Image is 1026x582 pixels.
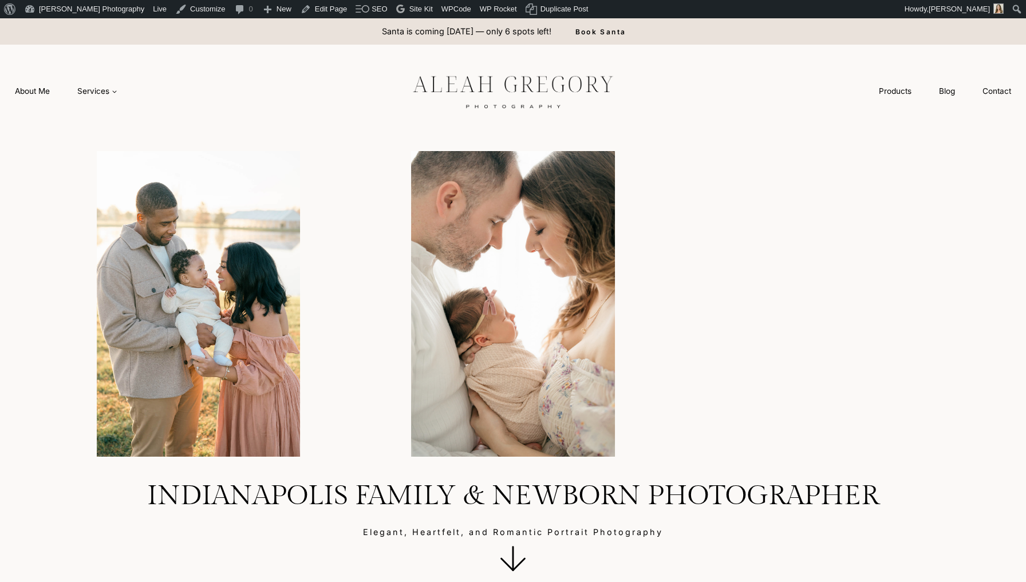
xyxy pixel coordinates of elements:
a: Blog [925,81,969,102]
li: 2 of 4 [360,151,665,456]
img: Parents holding their baby lovingly by Indianapolis newborn photographer [360,151,665,456]
div: Photo Gallery Carousel [46,151,980,456]
a: Products [865,81,925,102]
a: About Me [1,81,64,102]
span: [PERSON_NAME] [929,5,990,13]
span: Services [77,85,117,97]
span: Site Kit [409,5,433,13]
img: mom holding baby on shoulder looking back at the camera outdoors in Carmel, Indiana [675,151,980,456]
nav: Secondary [865,81,1025,102]
li: 3 of 4 [675,151,980,456]
nav: Primary [1,81,131,102]
li: 1 of 4 [46,151,351,456]
h1: Indianapolis Family & Newborn Photographer [27,480,999,513]
p: Santa is coming [DATE] — only 6 spots left! [382,25,551,38]
img: aleah gregory logo [384,67,642,115]
a: Contact [969,81,1025,102]
p: Elegant, Heartfelt, and Romantic Portrait Photography [27,526,999,539]
a: Services [64,81,131,102]
img: Family enjoying a sunny day by the lake. [46,151,351,456]
a: Book Santa [557,18,645,45]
